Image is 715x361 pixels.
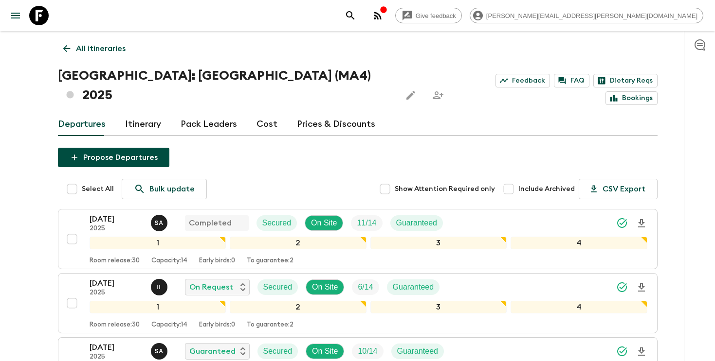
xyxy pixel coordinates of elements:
div: 1 [90,237,226,249]
p: Early birds: 0 [199,257,235,265]
p: 11 / 14 [357,217,376,229]
span: Ismail Ingrioui [151,282,169,290]
div: 4 [511,301,647,313]
span: Show Attention Required only [395,184,495,194]
span: [PERSON_NAME][EMAIL_ADDRESS][PERSON_NAME][DOMAIN_NAME] [481,12,703,19]
p: Secured [263,345,293,357]
a: Bulk update [122,179,207,199]
p: Capacity: 14 [151,321,187,329]
p: Room release: 30 [90,321,140,329]
a: Give feedback [395,8,462,23]
div: 2 [230,301,367,313]
a: FAQ [554,74,589,87]
a: Departures [58,113,106,136]
p: 2025 [90,353,143,361]
svg: Download Onboarding [636,218,647,229]
svg: Download Onboarding [636,346,647,358]
span: Select All [82,184,114,194]
p: On Site [312,345,338,357]
p: 2025 [90,225,143,233]
span: Samir Achahri [151,218,169,225]
p: [DATE] [90,213,143,225]
a: Cost [257,113,277,136]
p: On Request [189,281,233,293]
div: 1 [90,301,226,313]
p: Secured [263,281,293,293]
h1: [GEOGRAPHIC_DATA]: [GEOGRAPHIC_DATA] (MA4) 2025 [58,66,394,105]
p: S A [155,347,164,355]
p: Capacity: 14 [151,257,187,265]
p: To guarantee: 2 [247,257,293,265]
a: Bookings [605,91,658,105]
div: [PERSON_NAME][EMAIL_ADDRESS][PERSON_NAME][DOMAIN_NAME] [470,8,703,23]
span: Share this itinerary [428,86,448,105]
button: CSV Export [579,179,658,199]
a: Feedback [495,74,550,87]
div: 3 [370,301,507,313]
p: Guaranteed [393,281,434,293]
div: On Site [305,215,343,231]
p: Early birds: 0 [199,321,235,329]
p: All itineraries [76,43,126,54]
p: Secured [262,217,292,229]
button: Propose Departures [58,148,169,167]
div: Trip Fill [352,344,383,359]
a: Dietary Reqs [593,74,658,87]
span: Samir Achahri [151,346,169,354]
p: Completed [189,217,232,229]
p: [DATE] [90,277,143,289]
svg: Download Onboarding [636,282,647,293]
p: 6 / 14 [358,281,373,293]
svg: Synced Successfully [616,281,628,293]
p: Guaranteed [189,345,236,357]
div: 2 [230,237,367,249]
a: All itineraries [58,39,131,58]
svg: Synced Successfully [616,217,628,229]
div: Secured [257,344,298,359]
div: Trip Fill [351,215,382,231]
p: Bulk update [149,183,195,195]
div: On Site [306,344,344,359]
div: On Site [306,279,344,295]
button: [DATE]2025Samir AchahriCompletedSecuredOn SiteTrip FillGuaranteed1234Room release:30Capacity:14Ea... [58,209,658,269]
p: 2025 [90,289,143,297]
div: 4 [511,237,647,249]
p: On Site [311,217,337,229]
p: To guarantee: 2 [247,321,293,329]
span: Include Archived [518,184,575,194]
button: II [151,279,169,295]
div: Trip Fill [352,279,379,295]
p: 10 / 14 [358,345,377,357]
span: Give feedback [410,12,461,19]
button: menu [6,6,25,25]
p: Guaranteed [396,217,438,229]
p: I I [157,283,161,291]
div: Secured [257,215,297,231]
a: Itinerary [125,113,161,136]
svg: Synced Successfully [616,345,628,357]
button: search adventures [341,6,360,25]
a: Pack Leaders [181,113,237,136]
p: Room release: 30 [90,257,140,265]
p: Guaranteed [397,345,439,357]
a: Prices & Discounts [297,113,375,136]
p: On Site [312,281,338,293]
div: 3 [370,237,507,249]
button: SA [151,343,169,360]
button: [DATE]2025Ismail IngriouiOn RequestSecuredOn SiteTrip FillGuaranteed1234Room release:30Capacity:1... [58,273,658,333]
div: Secured [257,279,298,295]
p: [DATE] [90,342,143,353]
button: Edit this itinerary [401,86,421,105]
